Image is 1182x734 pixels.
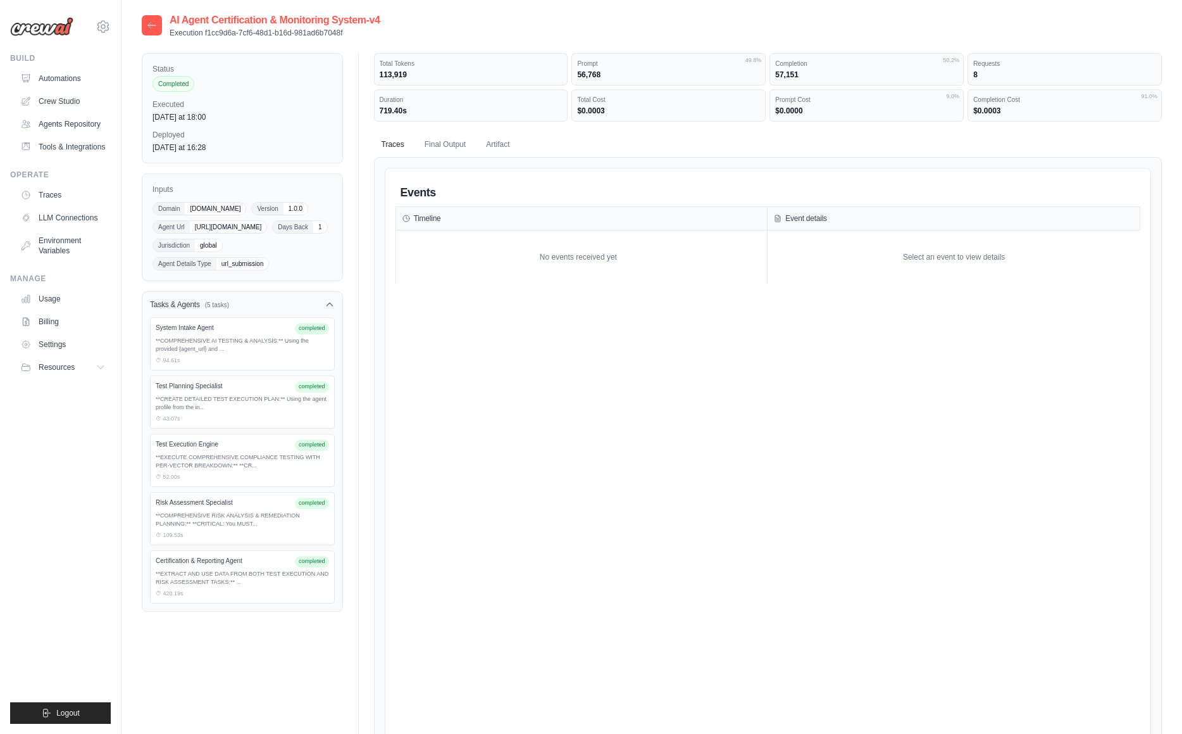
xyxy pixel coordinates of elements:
[15,357,111,377] button: Resources
[577,70,760,80] dd: 56,768
[156,512,329,529] div: **COMPREHENSIVE RISK ANALYSIS & REMEDIATION PLANNING:** **CRITICAL: You MUST...
[170,28,380,38] p: Execution f1cc9d6a-7cf6-48d1-b16d-981ad6b7048f
[295,381,329,393] span: completed
[156,357,329,365] div: ⏱ 94.61s
[15,208,111,228] a: LLM Connections
[973,106,1156,116] dd: $0.0003
[401,184,436,201] h2: Events
[775,70,958,80] dd: 57,151
[252,203,283,215] span: Version
[973,59,1156,68] dt: Requests
[380,95,563,104] dt: Duration
[745,56,762,65] span: 49.8%
[152,99,332,110] label: Executed
[152,130,332,140] label: Deployed
[153,239,195,251] span: Jurisdiction
[380,59,563,68] dt: Total Tokens
[150,300,200,310] h3: Tasks & Agents
[156,590,329,598] div: ⏱ 420.19s
[156,381,290,391] div: Test Planning Specialist
[973,95,1156,104] dt: Completion Cost
[478,132,517,158] button: Artifact
[216,258,269,270] span: url_submission
[156,453,329,471] div: **EXECUTE COMPREHENSIVE COMPLIANCE TESTING WITH PER-VECTOR BREAKDOWN:** **CR...
[156,531,329,540] div: ⏱ 109.53s
[943,56,960,65] span: 50.2%
[775,59,958,68] dt: Completion
[15,231,111,261] a: Environment Variables
[10,170,111,180] div: Operate
[903,252,1005,262] div: Select an event to view details
[156,570,329,587] div: **EXTRACT AND USE DATA FROM BOTH TEST EXECUTION AND RISK ASSESSMENT TASKS:** ...
[15,185,111,205] a: Traces
[10,702,111,724] button: Logout
[283,203,308,215] span: 1.0.0
[785,213,827,224] h3: Event details
[295,323,329,334] span: completed
[15,289,111,309] a: Usage
[153,203,185,215] span: Domain
[295,440,329,451] span: completed
[195,239,222,251] span: global
[205,300,229,310] span: (5 tasks)
[152,76,194,92] span: Completed
[313,221,327,233] span: 1
[15,137,111,157] a: Tools & Integrations
[775,95,958,104] dt: Prompt Cost
[156,473,329,482] div: ⏱ 52.00s
[15,68,111,89] a: Automations
[10,17,73,36] img: Logo
[380,106,563,116] dd: 719.40s
[775,106,958,116] dd: $0.0000
[15,334,111,355] a: Settings
[1141,92,1157,101] span: 91.0%
[156,498,290,507] div: Risk Assessment Specialist
[947,92,960,101] span: 9.0%
[156,337,329,354] div: **COMPREHENSIVE AI TESTING & ANALYSIS:** Using the provided {agent_url} and ...
[153,258,216,270] span: Agent Details Type
[156,556,290,566] div: Certification & Reporting Agent
[185,203,246,215] span: [DOMAIN_NAME]
[153,221,190,233] span: Agent Url
[295,556,329,567] span: completed
[190,221,267,233] span: [URL][DOMAIN_NAME]
[577,59,760,68] dt: Prompt
[973,70,1156,80] dd: 8
[156,440,290,449] div: Test Execution Engine
[56,708,80,718] span: Logout
[15,91,111,111] a: Crew Studio
[374,132,412,158] button: Traces
[273,221,313,233] span: Days Back
[170,13,380,28] h2: AI Agent Certification & Monitoring System-v4
[152,113,206,122] time: October 10, 2025 at 18:00 WEST
[152,184,332,194] label: Inputs
[156,395,329,412] div: **CREATE DETAILED TEST EXECUTION PLAN:** Using the agent profile from the in...
[577,106,760,116] dd: $0.0003
[10,274,111,284] div: Manage
[15,312,111,332] a: Billing
[380,70,563,80] dd: 113,919
[10,53,111,63] div: Build
[417,132,473,158] button: Final Output
[39,362,75,372] span: Resources
[15,114,111,134] a: Agents Repository
[577,95,760,104] dt: Total Cost
[414,213,441,224] h3: Timeline
[295,498,329,509] span: completed
[156,415,329,424] div: ⏱ 43.07s
[152,64,332,74] label: Status
[396,237,761,277] div: No events received yet
[152,143,206,152] time: October 10, 2025 at 16:28 WEST
[156,323,290,332] div: System Intake Agent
